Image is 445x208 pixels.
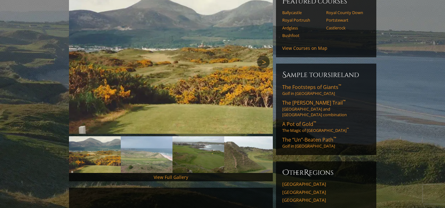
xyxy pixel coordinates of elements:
a: View Full Gallery [154,174,188,180]
a: Ardglass [282,25,322,30]
sup: ™ [333,136,336,141]
span: The [PERSON_NAME] Trail [282,99,346,106]
a: Ballycastle [282,10,322,15]
sup: ™ [313,120,316,125]
a: [GEOGRAPHIC_DATA] [282,197,370,203]
h6: ther egions [282,168,370,178]
a: The Footsteps of Giants™Golf in [GEOGRAPHIC_DATA] [282,84,370,96]
a: [GEOGRAPHIC_DATA] [282,181,370,187]
span: A Pot of Gold [282,121,316,127]
a: Bushfoot [282,33,322,38]
a: View Courses on Map [282,45,327,51]
span: O [282,168,289,178]
sup: ™ [338,83,341,88]
a: Portstewart [326,18,366,23]
a: Next [257,56,270,68]
a: The [PERSON_NAME] Trail™[GEOGRAPHIC_DATA] and [GEOGRAPHIC_DATA] combination [282,99,370,117]
sup: ™ [343,99,346,104]
h6: Sample ToursIreland [282,70,370,80]
a: Royal County Down [326,10,366,15]
a: A Pot of Gold™The Magic of [GEOGRAPHIC_DATA]™ [282,121,370,133]
sup: ™ [347,127,349,131]
span: R [304,168,309,178]
span: The Footsteps of Giants [282,84,341,91]
a: Castlerock [326,25,366,30]
span: The “Un”-Beaten Path [282,136,336,143]
a: The “Un”-Beaten Path™Golf in [GEOGRAPHIC_DATA] [282,136,370,149]
a: Royal Portrush [282,18,322,23]
a: [GEOGRAPHIC_DATA] [282,190,370,195]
